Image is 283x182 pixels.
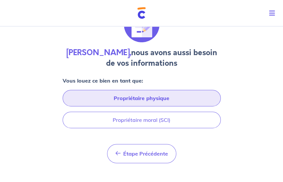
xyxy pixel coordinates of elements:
[63,48,221,69] h4: nous avons aussi besoin de vos informations
[123,150,168,157] span: Étape Précédente
[63,90,221,106] button: Propriétaire physique
[107,144,176,163] button: Étape Précédente
[63,77,143,84] strong: Vous louez ce bien en tant que:
[66,47,131,58] strong: [PERSON_NAME],
[63,112,221,128] button: Propriétaire moral (SCI)
[264,5,283,22] button: Toggle navigation
[137,7,146,19] img: Cautioneo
